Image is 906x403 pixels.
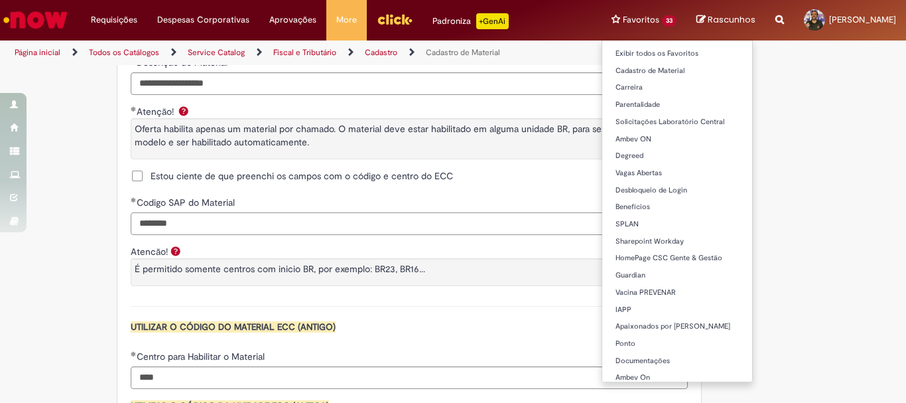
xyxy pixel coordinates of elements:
[602,217,752,232] a: SPLAN
[269,13,316,27] span: Aprovações
[89,47,159,58] a: Todos os Catálogos
[829,14,896,25] span: [PERSON_NAME]
[176,106,192,116] span: Ajuda para Atenção!
[426,47,500,58] a: Cadastro de Material
[273,47,336,58] a: Fiscal e Tributário
[131,246,168,258] label: Atencão!
[137,197,237,208] span: Codigo SAP do Material
[135,262,665,276] p: É permitido somente centros com inicio BR, por exemplo: BR23, BR16...
[131,321,336,333] span: UTILIZAR O CÓDIGO DO MATERIAL ECC (ANTIGO)
[135,122,665,149] p: Oferta habilita apenas um material por chamado. O material deve estar habilitado em alguma unidad...
[131,72,688,95] input: Descrição do Material
[602,115,752,129] a: Solicitações Laboratório Central
[168,246,184,256] span: Ajuda para Atencão!
[602,40,753,382] ul: Favoritos
[662,15,677,27] span: 33
[602,200,752,214] a: Benefícios
[377,9,413,29] img: click_logo_yellow_360x200.png
[602,337,752,351] a: Ponto
[131,351,137,357] span: Obrigatório Preenchido
[602,64,752,78] a: Cadastro de Material
[602,319,752,334] a: Apaixonados por [PERSON_NAME]
[602,268,752,283] a: Guardian
[188,47,245,58] a: Service Catalog
[602,234,752,249] a: Sharepoint Workday
[91,13,137,27] span: Requisições
[696,14,755,27] a: Rascunhos
[15,47,60,58] a: Página inicial
[432,13,509,29] div: Padroniza
[131,106,137,112] span: Obrigatório Preenchido
[602,166,752,181] a: Vagas Abertas
[602,251,752,266] a: HomePage CSC Gente & Gestão
[602,354,752,368] a: Documentações
[602,46,752,61] a: Exibir todos os Favoritos
[602,132,752,147] a: Ambev ON
[602,370,752,385] a: Ambev On
[1,7,70,33] img: ServiceNow
[602,303,752,317] a: IAPP
[336,13,357,27] span: More
[157,13,249,27] span: Despesas Corporativas
[708,13,755,26] span: Rascunhos
[151,169,453,183] span: Estou ciente de que preenchi os campos com o código e centro do ECC
[602,285,752,300] a: Vacina PREVENAR
[137,56,230,68] span: Descrição do Material
[476,13,509,29] p: +GenAi
[137,351,267,363] span: Centro para Habilitar o Material
[602,98,752,112] a: Parentalidade
[602,183,752,198] a: Desbloqueio de Login
[623,13,659,27] span: Favoritos
[131,212,688,235] input: Codigo SAP do Material
[131,366,688,389] input: Centro para Habilitar o Material
[10,40,594,65] ul: Trilhas de página
[602,80,752,95] a: Carreira
[137,106,176,118] span: Atenção!
[131,197,137,202] span: Obrigatório Preenchido
[365,47,397,58] a: Cadastro
[602,149,752,163] a: Degreed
